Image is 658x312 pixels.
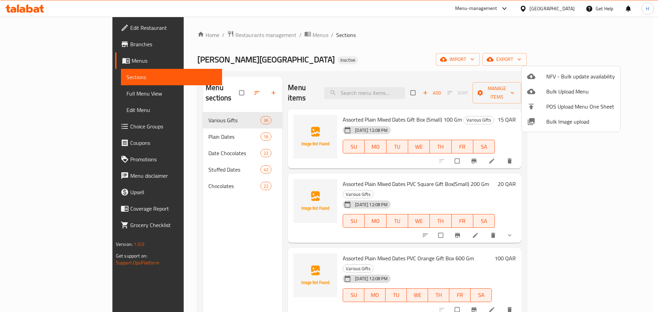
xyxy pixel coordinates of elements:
li: Upload bulk menu [522,84,620,99]
span: NFV - Bulk update availability [546,72,615,80]
span: Bulk Image upload [546,117,615,126]
span: Bulk Upload Menu [546,87,615,96]
li: POS Upload Menu One Sheet [522,99,620,114]
span: POS Upload Menu One Sheet [546,102,615,111]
